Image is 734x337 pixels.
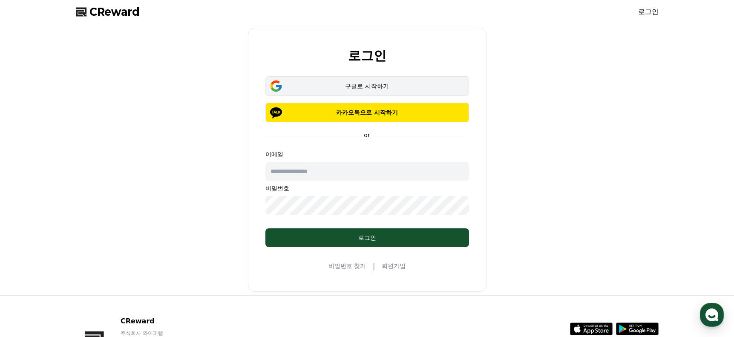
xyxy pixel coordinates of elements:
[278,82,457,90] div: 구글로 시작하기
[328,262,366,270] a: 비밀번호 찾기
[27,279,32,286] span: 홈
[359,131,375,139] p: or
[78,279,88,286] span: 대화
[76,5,140,19] a: CReward
[56,266,110,288] a: 대화
[265,103,469,122] button: 카카오톡으로 시작하기
[382,262,406,270] a: 회원가입
[89,5,140,19] span: CReward
[110,266,164,288] a: 설정
[265,76,469,96] button: 구글로 시작하기
[278,108,457,117] p: 카카오톡으로 시작하기
[132,279,142,286] span: 설정
[282,233,452,242] div: 로그인
[3,266,56,288] a: 홈
[348,49,386,63] h2: 로그인
[265,228,469,247] button: 로그인
[265,150,469,158] p: 이메일
[121,330,225,337] p: 주식회사 와이피랩
[265,184,469,193] p: 비밀번호
[638,7,659,17] a: 로그인
[121,316,225,326] p: CReward
[373,261,375,271] span: |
